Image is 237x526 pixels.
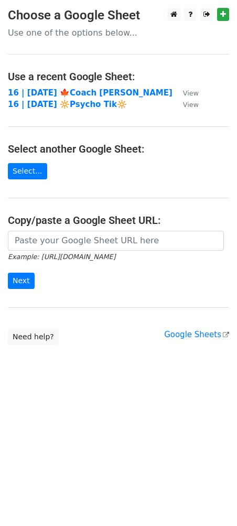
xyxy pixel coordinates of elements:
a: Need help? [8,329,59,345]
iframe: Chat Widget [185,476,237,526]
h3: Choose a Google Sheet [8,8,229,23]
a: 16 | [DATE] 🍁Coach [PERSON_NAME] [8,88,173,98]
small: View [183,89,199,97]
h4: Use a recent Google Sheet: [8,70,229,83]
a: View [173,88,199,98]
a: View [173,100,199,109]
small: Example: [URL][DOMAIN_NAME] [8,253,115,261]
h4: Select another Google Sheet: [8,143,229,155]
a: 16 | [DATE] 🔆Psycho Tik🔆 [8,100,127,109]
input: Paste your Google Sheet URL here [8,231,224,251]
small: View [183,101,199,109]
a: Select... [8,163,47,179]
p: Use one of the options below... [8,27,229,38]
a: Google Sheets [164,330,229,339]
h4: Copy/paste a Google Sheet URL: [8,214,229,227]
input: Next [8,273,35,289]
